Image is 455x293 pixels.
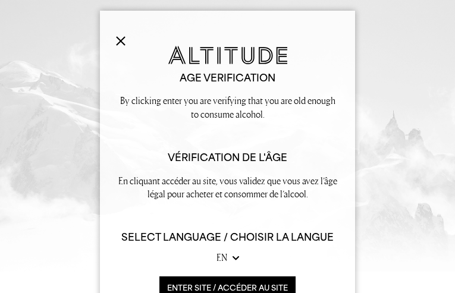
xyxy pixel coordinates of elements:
[116,94,339,121] p: By clicking enter you are verifying that you are old enough to consume alcohol.
[116,174,339,201] p: En cliquant accéder au site, vous validez que vous avez l’âge légal pour acheter et consommer de ...
[116,151,339,165] h2: Vérification de l'âge
[116,36,125,46] img: Close
[116,71,339,85] h2: Age verification
[116,231,339,244] h6: Select Language / Choisir la langue
[168,46,287,64] img: Altitude Gin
